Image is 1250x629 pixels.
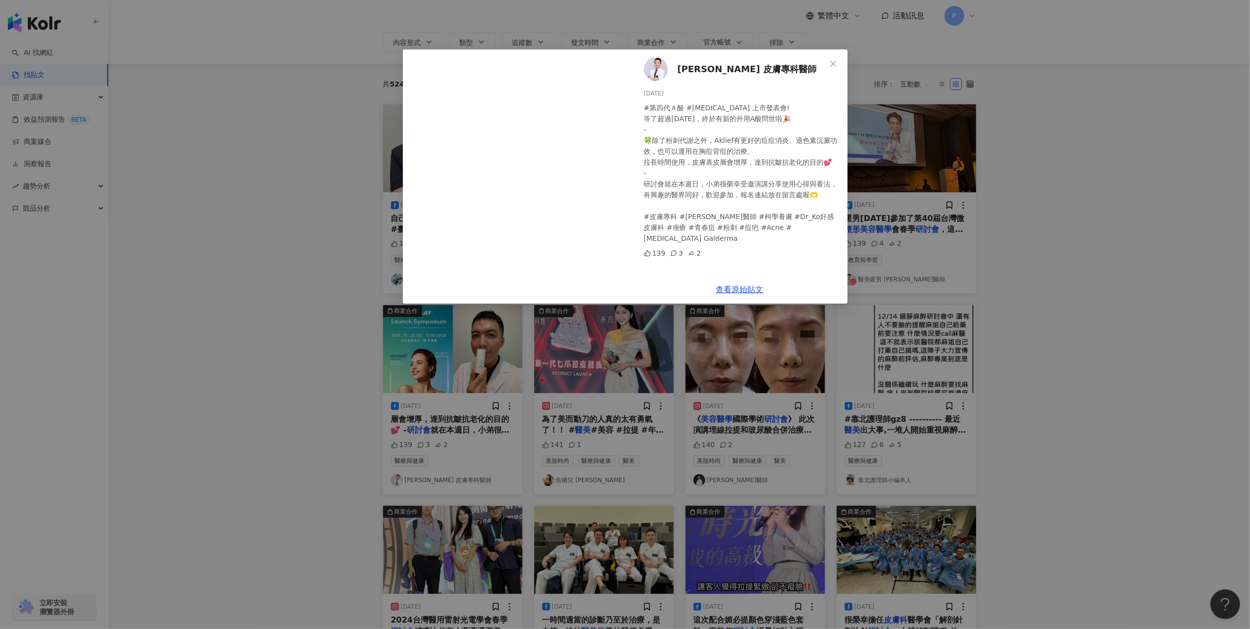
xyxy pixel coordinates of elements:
[644,89,840,98] div: [DATE]
[716,285,764,294] a: 查看原始貼文
[678,62,817,76] span: [PERSON_NAME] 皮膚專科醫師
[644,57,826,81] a: KOL Avatar[PERSON_NAME] 皮膚專科醫師
[644,102,840,244] div: #第四代Ａ酸 #[MEDICAL_DATA] 上市發表會! 等了超過[DATE]，終於有新的外用A酸問世啦🎉 - 🍀除了粉刺代謝之外，Aklief有更好的痘痘消炎、退色素沉澱功效，也可以運用在胸...
[403,49,628,304] iframe: fb:post Facebook Social Plugin
[644,248,666,259] div: 139
[688,248,701,259] div: 2
[644,57,668,81] img: KOL Avatar
[823,54,843,74] button: Close
[670,248,683,259] div: 3
[829,60,837,68] span: close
